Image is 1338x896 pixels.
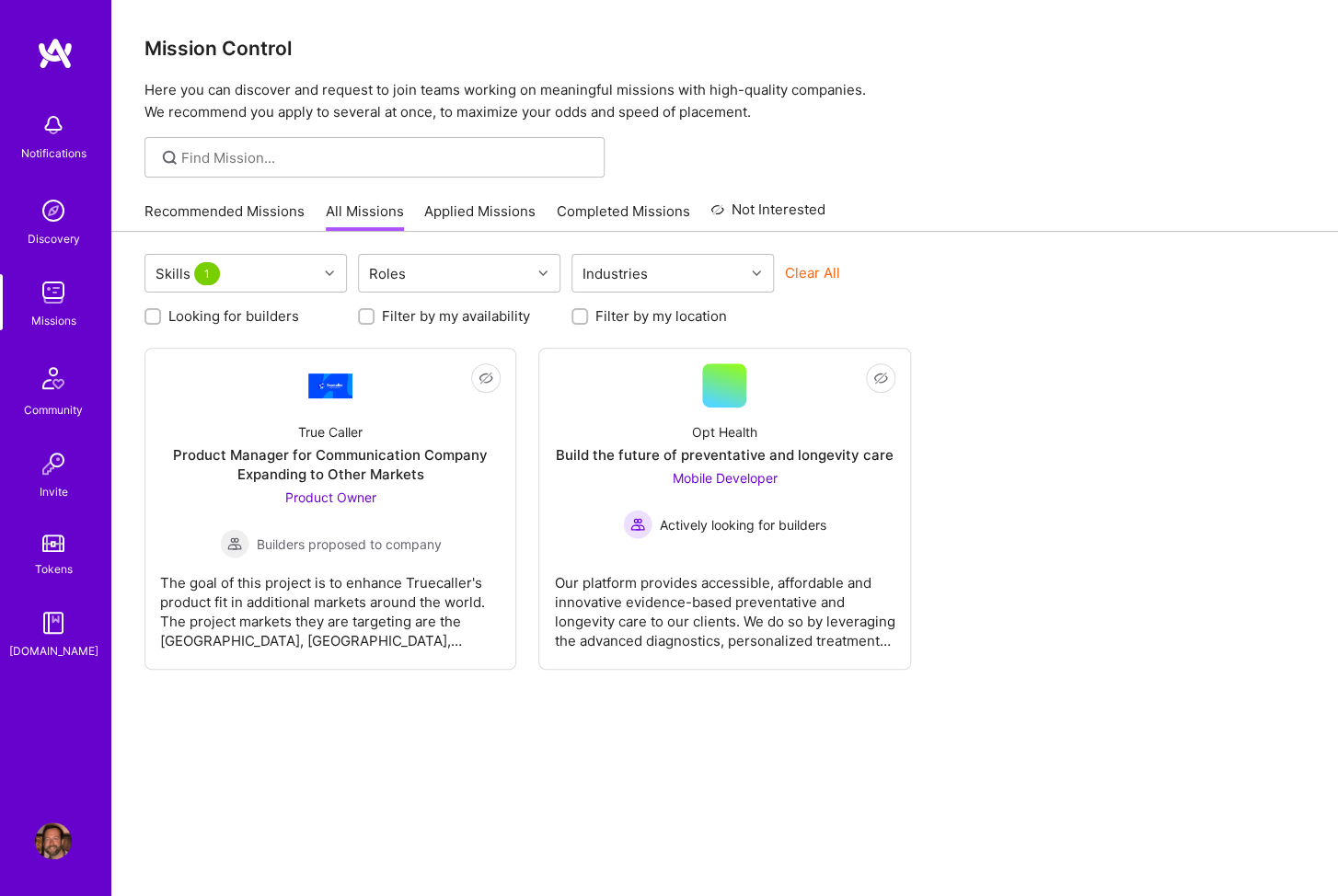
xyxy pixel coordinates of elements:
[692,422,757,442] div: Opt Health
[672,470,777,486] span: Mobile Developer
[298,422,363,442] div: True Caller
[326,201,404,232] a: All Missions
[660,515,826,534] span: Actively looking for builders
[308,373,352,398] img: Company Logo
[557,201,690,232] a: Completed Missions
[35,107,72,144] img: bell
[752,269,761,278] i: icon Chevron
[31,311,76,330] div: Missions
[160,363,501,654] a: Company LogoTrue CallerProduct Manager for Communication Company Expanding to Other MarketsProduc...
[9,641,98,661] div: [DOMAIN_NAME]
[42,534,64,552] img: tokens
[364,260,410,287] div: Roles
[710,199,825,232] a: Not Interested
[35,559,73,579] div: Tokens
[160,558,501,650] div: The goal of this project is to enhance Truecaller's product fit in additional markets around the ...
[40,482,68,501] div: Invite
[578,260,652,287] div: Industries
[623,510,652,539] img: Actively looking for builders
[285,489,376,505] span: Product Owner
[160,445,501,484] div: Product Manager for Communication Company Expanding to Other Markets
[556,445,894,465] div: Build the future of preventative and longevity care
[24,400,83,419] div: Community
[144,79,1305,123] p: Here you can discover and request to join teams working on meaningful missions with high-quality ...
[144,201,305,232] a: Recommended Missions
[37,37,74,70] img: logo
[382,306,530,326] label: Filter by my availability
[151,260,228,287] div: Skills
[35,445,72,482] img: Invite
[325,269,334,278] i: icon Chevron
[35,274,72,311] img: teamwork
[35,192,72,229] img: discovery
[554,558,894,650] div: Our platform provides accessible, affordable and innovative evidence-based preventative and longe...
[31,356,75,400] img: Community
[194,262,220,285] span: 1
[144,37,1305,60] h3: Mission Control
[35,822,72,859] img: User Avatar
[21,144,87,163] div: Notifications
[28,229,80,248] div: Discovery
[479,371,493,385] i: icon EyeClosed
[554,363,894,654] a: Opt HealthBuild the future of preventative and longevity careMobile Developer Actively looking fo...
[168,306,299,326] label: Looking for builders
[35,604,72,641] img: guide book
[873,371,888,385] i: icon EyeClosed
[257,534,442,554] span: Builders proposed to company
[159,147,180,168] i: icon SearchGrey
[424,201,536,232] a: Applied Missions
[595,306,727,326] label: Filter by my location
[785,263,840,282] button: Clear All
[181,148,591,167] input: Find Mission...
[220,529,249,558] img: Builders proposed to company
[538,269,548,278] i: icon Chevron
[30,822,76,859] a: User Avatar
